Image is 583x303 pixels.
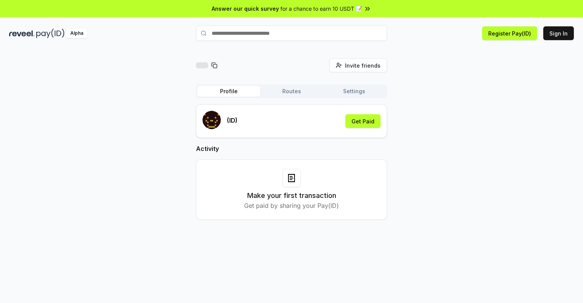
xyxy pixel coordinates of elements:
[260,86,323,97] button: Routes
[482,26,537,40] button: Register Pay(ID)
[280,5,362,13] span: for a chance to earn 10 USDT 📝
[323,86,385,97] button: Settings
[198,86,260,97] button: Profile
[329,58,387,72] button: Invite friends
[9,29,35,38] img: reveel_dark
[212,5,279,13] span: Answer our quick survey
[345,114,381,128] button: Get Paid
[244,201,339,210] p: Get paid by sharing your Pay(ID)
[247,190,336,201] h3: Make your first transaction
[345,62,381,70] span: Invite friends
[66,29,87,38] div: Alpha
[196,144,387,153] h2: Activity
[36,29,65,38] img: pay_id
[543,26,574,40] button: Sign In
[227,116,238,125] p: (ID)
